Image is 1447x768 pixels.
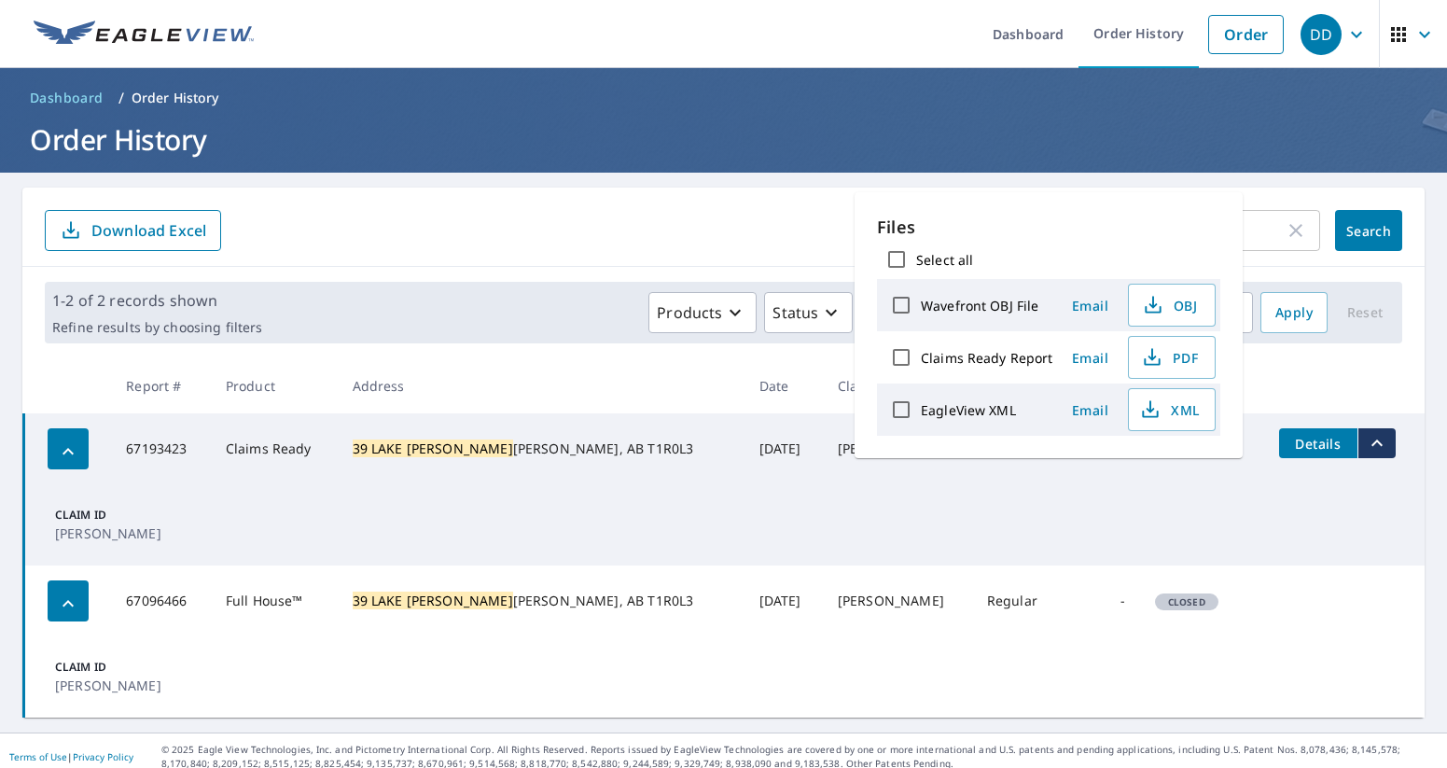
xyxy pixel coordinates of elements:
[916,251,973,269] label: Select all
[111,566,211,636] td: 67096466
[1140,346,1200,369] span: PDF
[1279,428,1357,458] button: detailsBtn-67193423
[55,676,167,695] p: [PERSON_NAME]
[73,750,133,763] a: Privacy Policy
[55,507,167,524] p: Claim ID
[22,83,111,113] a: Dashboard
[22,120,1425,159] h1: Order History
[211,413,338,484] td: Claims Ready
[764,292,853,333] button: Status
[1128,388,1216,431] button: XML
[91,220,206,241] p: Download Excel
[1157,595,1217,608] span: Closed
[921,401,1016,419] label: EagleView XML
[823,566,972,636] td: [PERSON_NAME]
[921,349,1053,367] label: Claims Ready Report
[1290,435,1346,453] span: Details
[34,21,254,49] img: EV Logo
[1350,222,1387,240] span: Search
[1357,428,1396,458] button: filesDropdownBtn-67193423
[1061,566,1139,636] td: -
[744,413,823,484] td: [DATE]
[1260,292,1328,333] button: Apply
[823,413,972,484] td: [PERSON_NAME]
[9,750,67,763] a: Terms of Use
[921,297,1038,314] label: Wavefront OBJ File
[52,319,262,336] p: Refine results by choosing filters
[9,751,133,762] p: |
[1140,398,1200,421] span: XML
[1061,291,1120,320] button: Email
[1061,343,1120,372] button: Email
[1301,14,1342,55] div: DD
[52,289,262,312] p: 1-2 of 2 records shown
[1061,396,1120,425] button: Email
[353,440,730,458] div: [PERSON_NAME], AB T1R0L3
[353,592,513,609] mark: 39 LAKE [PERSON_NAME]
[1068,401,1113,419] span: Email
[1068,297,1113,314] span: Email
[1335,210,1402,251] button: Search
[823,358,972,413] th: Claim ID
[772,301,818,324] p: Status
[118,87,124,109] li: /
[22,83,1425,113] nav: breadcrumb
[211,566,338,636] td: Full House™
[211,358,338,413] th: Product
[338,358,744,413] th: Address
[55,659,167,676] p: Claim ID
[55,524,167,543] p: [PERSON_NAME]
[1208,15,1284,54] a: Order
[1140,294,1200,316] span: OBJ
[132,89,219,107] p: Order History
[30,89,104,107] span: Dashboard
[111,413,211,484] td: 67193423
[353,592,730,610] div: [PERSON_NAME], AB T1R0L3
[1275,301,1313,325] span: Apply
[1128,336,1216,379] button: PDF
[657,301,722,324] p: Products
[111,358,211,413] th: Report #
[45,210,221,251] button: Download Excel
[972,566,1062,636] td: Regular
[744,566,823,636] td: [DATE]
[353,440,513,457] mark: 39 LAKE [PERSON_NAME]
[648,292,757,333] button: Products
[877,215,1220,240] p: Files
[1128,284,1216,327] button: OBJ
[744,358,823,413] th: Date
[1068,349,1113,367] span: Email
